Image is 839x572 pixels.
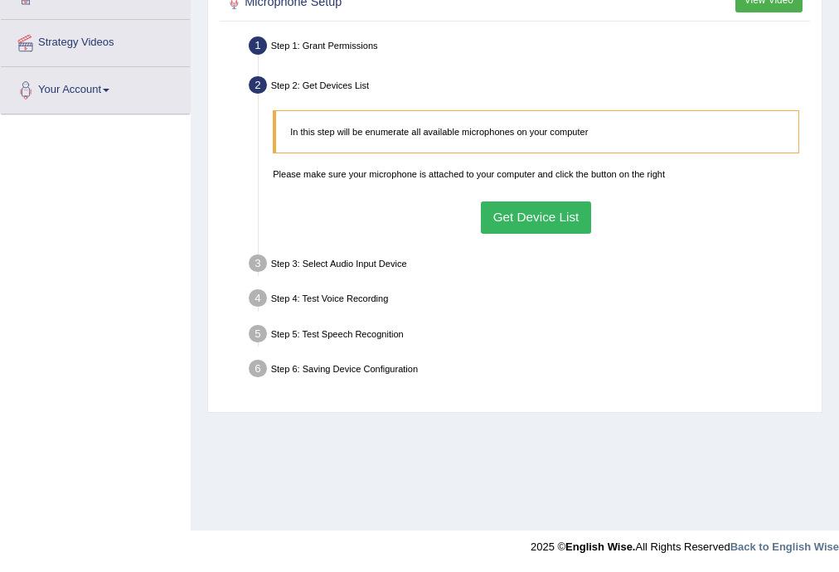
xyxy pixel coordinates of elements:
[243,285,816,316] div: Step 4: Test Voice Recording
[565,540,635,553] strong: English Wise.
[531,531,839,555] div: 2025 © All Rights Reserved
[273,110,799,153] blockquote: In this step will be enumerate all available microphones on your computer
[481,201,591,234] button: Get Device List
[243,72,816,103] div: Step 2: Get Devices List
[1,67,190,109] a: Your Account
[730,540,839,553] a: Back to English Wise
[243,250,816,281] div: Step 3: Select Audio Input Device
[243,321,816,351] div: Step 5: Test Speech Recognition
[243,356,816,386] div: Step 6: Saving Device Configuration
[1,20,190,61] a: Strategy Videos
[243,32,816,63] div: Step 1: Grant Permissions
[273,167,799,181] p: Please make sure your microphone is attached to your computer and click the button on the right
